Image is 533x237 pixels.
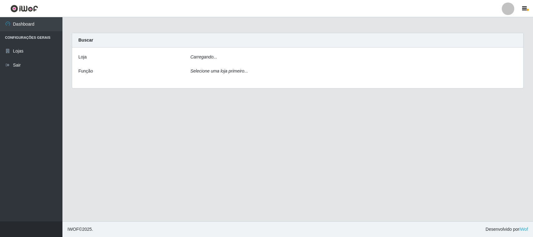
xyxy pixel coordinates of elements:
i: Selecione uma loja primeiro... [190,68,248,73]
strong: Buscar [78,38,93,43]
span: IWOF [67,227,79,232]
i: Carregando... [190,54,217,59]
img: CoreUI Logo [10,5,38,13]
span: © 2025 . [67,226,93,233]
label: Loja [78,54,86,60]
a: iWof [519,227,528,232]
span: Desenvolvido por [486,226,528,233]
label: Função [78,68,93,74]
